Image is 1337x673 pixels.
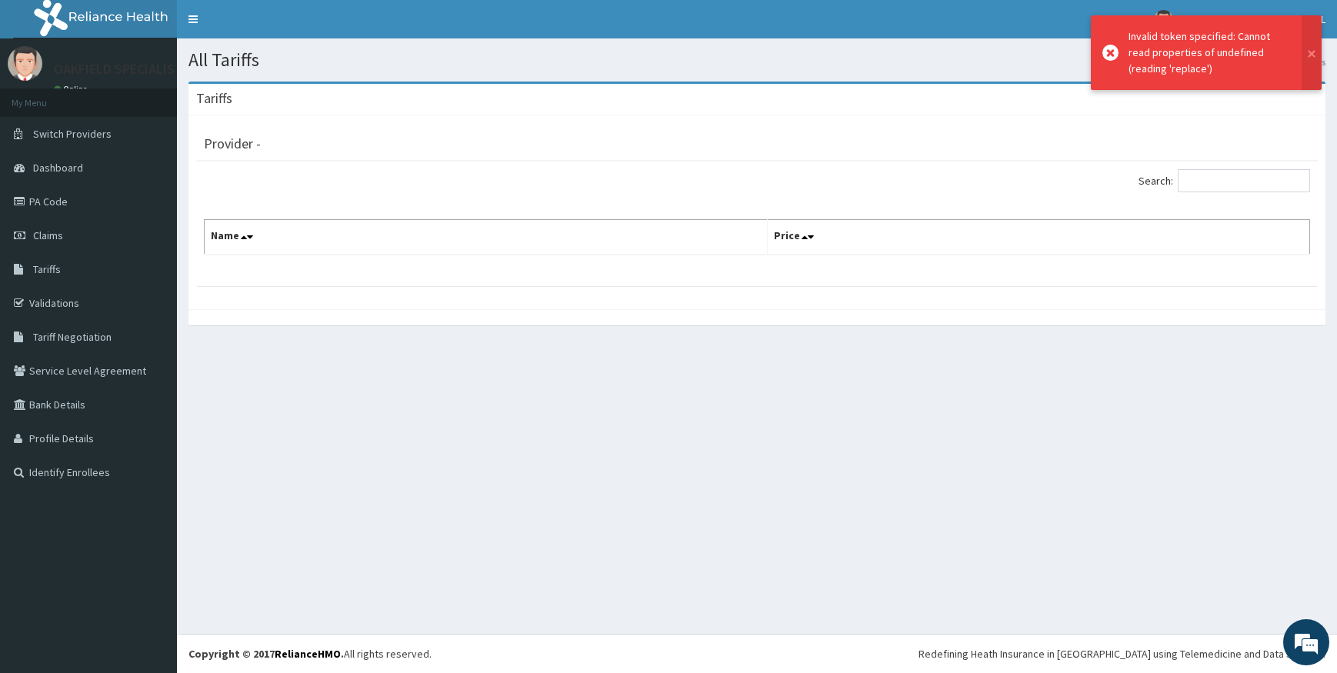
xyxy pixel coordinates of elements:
[33,127,112,141] span: Switch Providers
[767,220,1309,255] th: Price
[188,647,344,661] strong: Copyright © 2017 .
[54,84,91,95] a: Online
[33,330,112,344] span: Tariff Negotiation
[205,220,768,255] th: Name
[54,62,246,76] p: OAKFIELD SPECIALIST HOSPITAL
[196,92,232,105] h3: Tariffs
[1139,169,1310,192] label: Search:
[177,634,1337,673] footer: All rights reserved.
[8,46,42,81] img: User Image
[33,262,61,276] span: Tariffs
[1129,28,1287,77] div: Invalid token specified: Cannot read properties of undefined (reading 'replace')
[33,228,63,242] span: Claims
[188,50,1325,70] h1: All Tariffs
[1178,169,1310,192] input: Search:
[204,137,261,151] h3: Provider -
[33,161,83,175] span: Dashboard
[1154,10,1173,29] img: User Image
[1182,12,1325,26] span: OAKFIELD SPECIALIST HOSPITAL
[919,646,1325,661] div: Redefining Heath Insurance in [GEOGRAPHIC_DATA] using Telemedicine and Data Science!
[275,647,341,661] a: RelianceHMO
